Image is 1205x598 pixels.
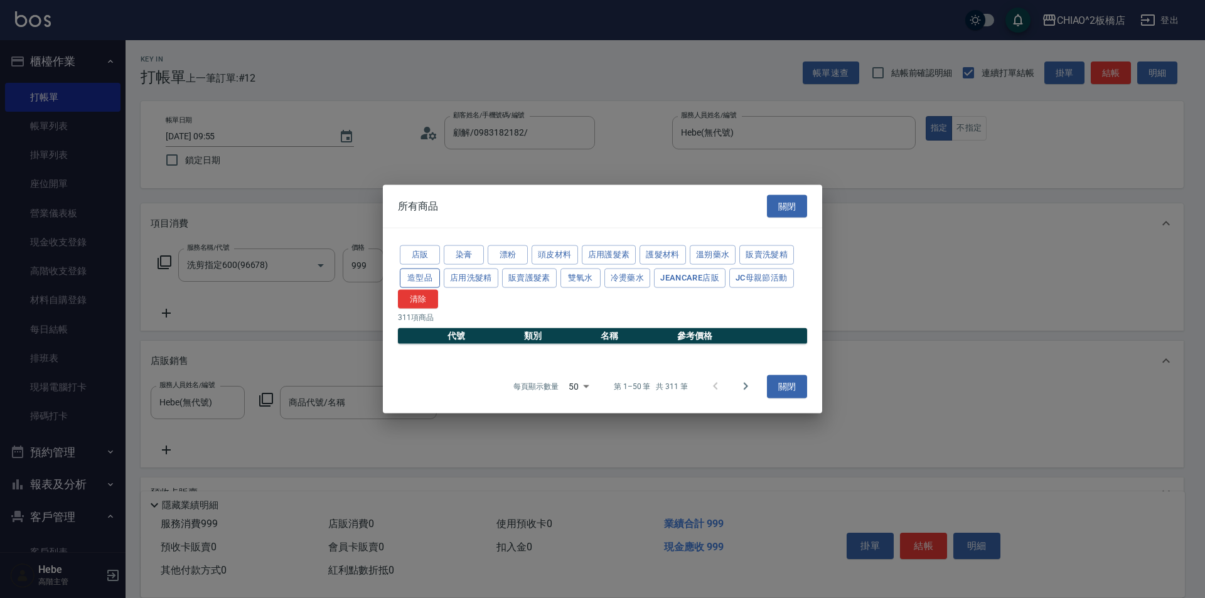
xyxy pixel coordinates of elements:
button: 店用洗髮精 [444,268,498,287]
th: 類別 [521,328,597,344]
button: 販賣洗髮精 [739,245,794,265]
button: 販賣護髮素 [502,268,557,287]
button: 關閉 [767,375,807,398]
button: 冷燙藥水 [604,268,651,287]
p: 每頁顯示數量 [513,381,559,392]
th: 名稱 [597,328,674,344]
button: 雙氧水 [560,268,601,287]
button: 清除 [398,289,438,309]
button: JeanCare店販 [654,268,726,287]
button: 護髮材料 [640,245,686,265]
button: 造型品 [400,268,440,287]
button: 頭皮材料 [532,245,578,265]
p: 第 1–50 筆 共 311 筆 [614,381,688,392]
button: 溫朔藥水 [690,245,736,265]
th: 參考價格 [674,328,807,344]
p: 311 項商品 [398,312,807,323]
button: 漂粉 [488,245,528,265]
button: 店販 [400,245,440,265]
button: 店用護髮素 [582,245,636,265]
div: 50 [564,370,594,403]
button: Go to next page [731,371,761,402]
button: JC母親節活動 [729,268,794,287]
button: 關閉 [767,195,807,218]
button: 染膏 [444,245,484,265]
th: 代號 [444,328,521,344]
span: 所有商品 [398,200,438,212]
